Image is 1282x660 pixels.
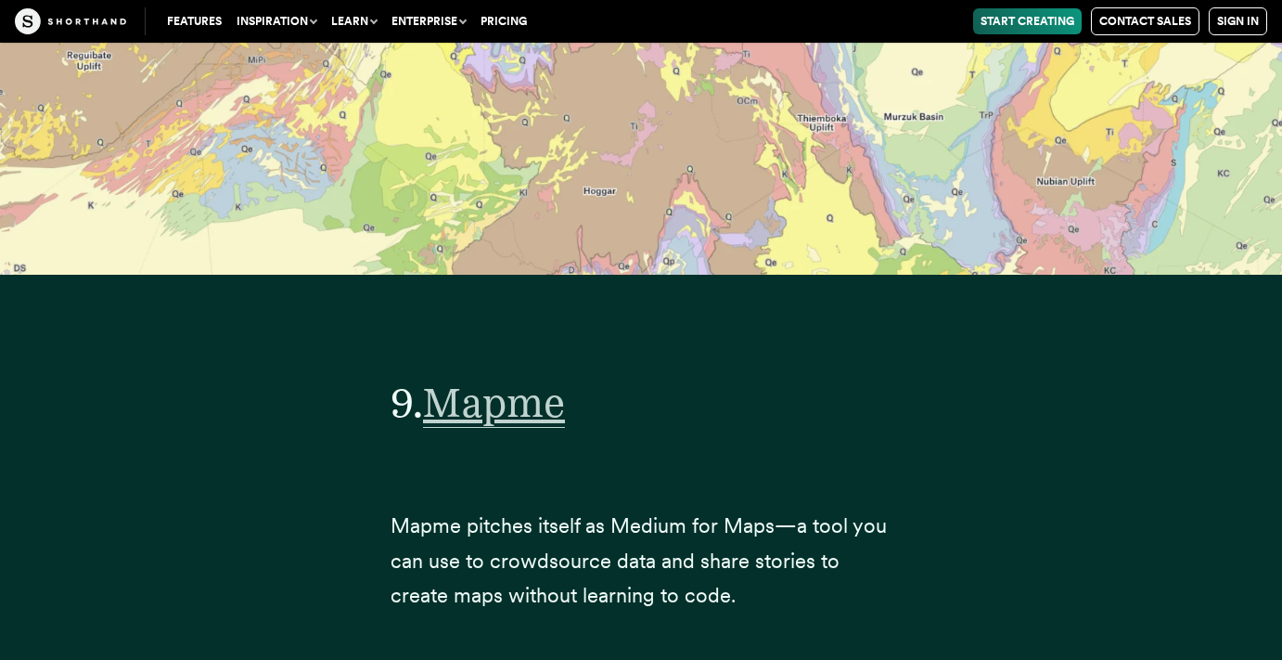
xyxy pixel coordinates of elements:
[391,378,423,427] span: 9.
[229,8,324,34] button: Inspiration
[423,378,565,428] span: Mapme
[324,8,384,34] button: Learn
[1209,7,1267,35] a: Sign in
[1091,7,1199,35] a: Contact Sales
[973,8,1082,34] a: Start Creating
[473,8,534,34] a: Pricing
[391,513,887,607] span: Mapme pitches itself as Medium for Maps—a tool you can use to crowdsource data and share stories ...
[423,378,565,427] a: Mapme
[384,8,473,34] button: Enterprise
[160,8,229,34] a: Features
[15,8,126,34] img: The Craft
